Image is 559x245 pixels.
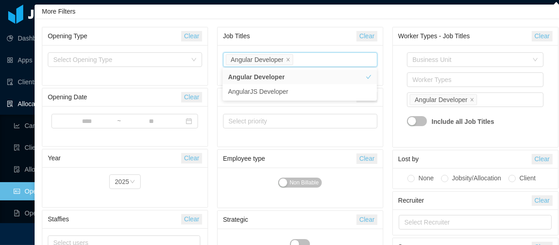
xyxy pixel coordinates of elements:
[14,182,84,200] a: icon: idcardOpenings Flow
[286,57,290,63] i: icon: close
[532,31,552,41] button: Clear
[412,75,534,84] div: Worker Types
[290,178,319,187] span: Non Billable
[186,118,192,124] i: icon: calendar
[181,153,202,163] button: Clear
[181,31,202,41] button: Clear
[14,160,84,179] a: icon: file-doneAllocation Requests
[223,28,356,45] div: Job Titles
[226,54,293,65] li: Angular Developer
[516,174,539,182] span: Client
[14,117,84,135] a: icon: line-chartCandidate Pipelines
[366,74,371,80] i: icon: check
[223,211,356,228] div: Strategic
[18,100,46,107] span: Allocation
[7,29,84,47] a: icon: pie-chartDashboard
[181,92,202,102] button: Clear
[415,95,468,105] div: Angular Developer
[7,73,84,91] a: icon: auditClients
[115,175,129,189] div: 2025
[229,117,364,126] div: Select priority
[7,101,13,107] i: icon: solution
[398,151,532,168] div: Lost by
[53,55,187,64] div: Select Opening Type
[532,154,552,164] button: Clear
[48,211,181,228] div: Staffies
[366,89,371,94] i: icon: check
[356,153,377,164] button: Clear
[410,94,477,105] li: Angular Developer
[398,28,532,45] div: Worker Types - Job Titles
[432,112,494,131] strong: Include all Job Titles
[48,89,181,106] div: Opening Date
[48,28,181,45] div: Opening Type
[356,31,377,41] button: Clear
[223,70,377,84] li: Angular Developer
[404,218,542,227] div: Select Recruiter
[14,204,84,222] a: icon: file-textOpenings
[223,150,356,167] div: Employee type
[48,150,181,167] div: Year
[223,84,377,99] li: AngularJS Developer
[191,57,197,63] i: icon: down
[470,97,474,103] i: icon: close
[398,192,532,209] div: Recruiter
[532,195,552,206] button: Clear
[448,174,505,182] span: Jobsity/Allocation
[181,214,202,225] button: Clear
[415,174,437,182] span: None
[231,55,284,65] div: Angular Developer
[14,138,84,157] a: icon: file-searchClient Discoveries
[356,214,377,225] button: Clear
[7,51,84,69] a: icon: appstoreApps
[533,57,538,63] i: icon: down
[412,55,528,64] div: Business Unit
